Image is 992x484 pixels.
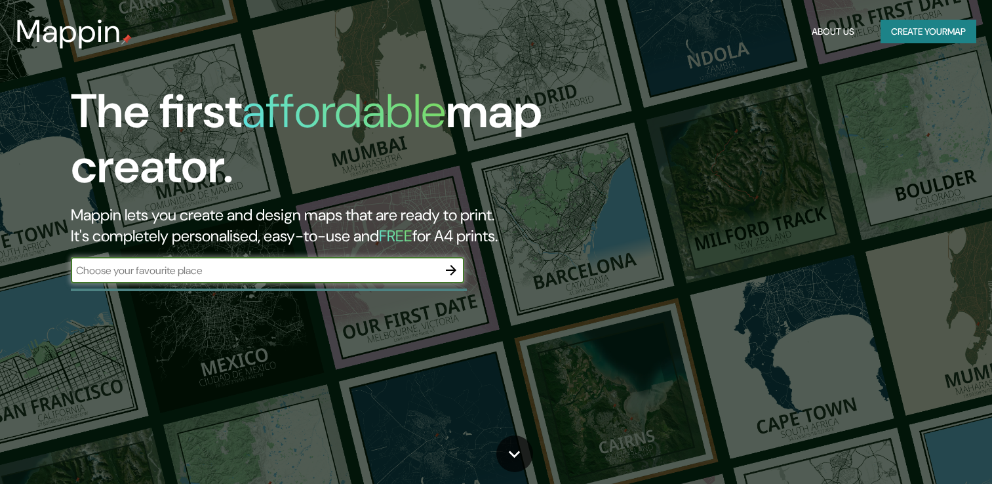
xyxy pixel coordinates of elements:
h5: FREE [379,226,412,246]
button: Create yourmap [881,20,976,44]
input: Choose your favourite place [71,263,438,278]
h2: Mappin lets you create and design maps that are ready to print. It's completely personalised, eas... [71,205,567,247]
h1: The first map creator. [71,84,567,205]
button: About Us [806,20,860,44]
iframe: Help widget launcher [875,433,978,470]
img: mappin-pin [121,34,132,45]
h1: affordable [242,81,446,142]
h3: Mappin [16,13,121,50]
